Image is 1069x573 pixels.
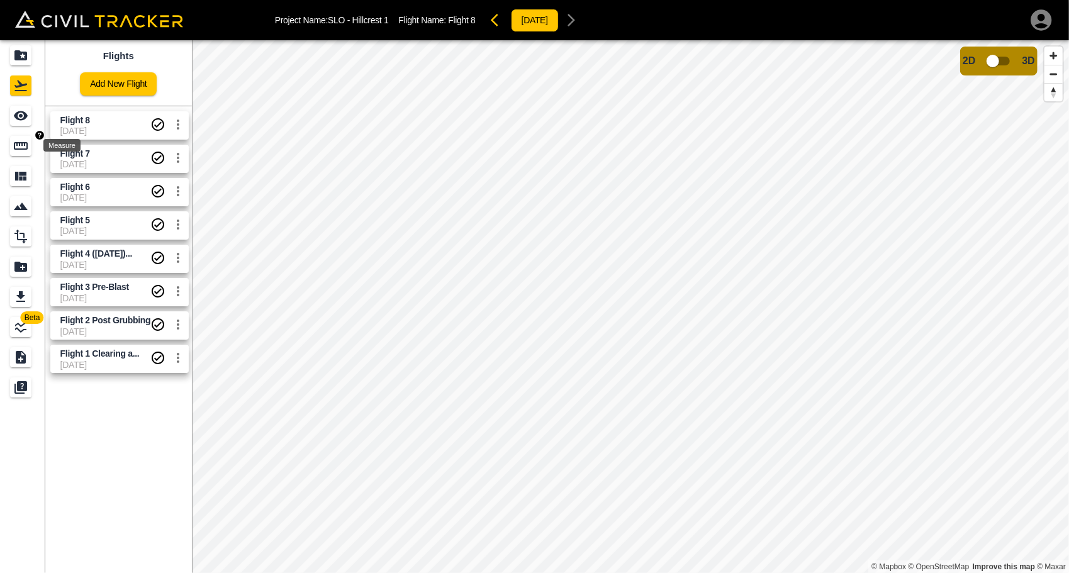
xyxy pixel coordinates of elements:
a: OpenStreetMap [909,562,970,571]
p: Project Name: SLO - Hillcrest 1 [275,15,389,25]
button: Zoom out [1044,65,1063,83]
button: Reset bearing to north [1044,83,1063,101]
a: Mapbox [871,562,906,571]
img: Civil Tracker [15,11,183,28]
canvas: Map [192,40,1069,573]
span: Flight 8 [448,15,475,25]
span: 2D [963,55,975,67]
p: Flight Name: [398,15,475,25]
span: 3D [1022,55,1035,67]
button: Zoom in [1044,47,1063,65]
div: Measure [43,139,81,152]
button: [DATE] [511,9,559,32]
a: Maxar [1037,562,1066,571]
a: Map feedback [973,562,1035,571]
